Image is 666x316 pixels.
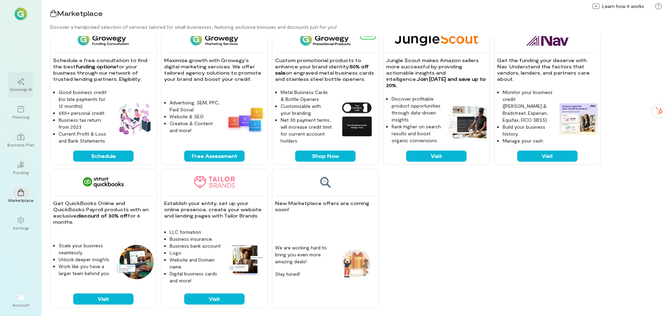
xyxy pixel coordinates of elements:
li: Unlock deeper insights [59,256,110,263]
li: Website and Domain name [170,256,221,270]
li: Advertising, SEM, PPC, Paid Social [170,99,221,113]
div: Business Plan [7,142,34,147]
strong: funding options [76,63,116,69]
a: Growegy AI [8,72,33,97]
img: Growegy - Marketing Services feature [227,105,265,133]
li: Business tax return from 2023 [59,117,110,130]
p: Get QuickBooks Online and QuickBooks Payroll products with an exclusive for 6 months. [53,200,154,225]
button: Visit [184,293,245,305]
li: Customizable with your branding [281,103,332,117]
span: Learn how it works [602,3,644,10]
a: Planning [8,100,33,125]
img: Funding Consultation feature [116,100,154,138]
button: Visit [406,151,467,162]
span: Marketplace [57,9,103,17]
p: Stay tuned! [275,271,332,277]
img: Nav feature [560,103,598,135]
img: Tailor Brands [194,176,235,189]
div: Account [12,302,29,308]
button: Shop Now [295,151,356,162]
strong: 50% off sale [275,63,370,76]
div: Funding [13,170,28,175]
li: Manage your cash [503,137,554,144]
a: Funding [8,156,33,181]
li: Good business credit (no late payments for 12 months) [59,89,110,110]
p: Get the funding your deserve with Nav. Understand the factors that vendors, lenders, and partners... [497,57,598,82]
p: Schedule a free consultation to find the best for your business through our network of trusted le... [53,57,154,82]
p: Maximize growth with Growegy's digital marketing services. We offer tailored agency solutions to ... [164,57,265,82]
img: Growegy Promo Products feature [338,100,376,138]
li: Website & SEO [170,113,221,120]
li: Work like you have a larger team behind you [59,263,110,277]
li: Metal Business Cards & Bottle Openers [281,89,332,103]
li: Current Profit & Loss and Bank Statements [59,130,110,144]
li: Creative & Content and more! [170,120,221,134]
li: Net 30 payment terms, will increase credit limit for current account holders [281,117,332,144]
img: QuickBooks [83,176,124,189]
img: Growegy - Marketing Services [190,33,239,46]
strong: discount of 30% off [77,213,128,219]
a: Settings [8,211,33,236]
li: LLC formation [170,229,221,236]
a: Business Plan [8,128,33,153]
div: Settings [13,225,29,231]
li: Business insurance [170,236,221,242]
img: Tailor Brands feature [227,243,265,275]
p: Jungle Scout makes Amazon sellers more successful by providing actionable insights and intelligence. [386,57,487,88]
a: Marketplace [8,183,33,208]
li: Digital business cards and more! [170,270,221,284]
img: Jungle Scout feature [449,106,487,138]
p: Establish your entity, set up your online presence, create your website and landing pages with Ta... [164,200,265,219]
p: We are working hard to bring you even more amazing deals! [275,244,332,265]
li: Business bank account [170,242,221,249]
div: Planning [12,114,29,120]
div: Marketplace [8,197,34,203]
li: Logo [170,249,221,256]
img: Coming soon feature [338,245,376,283]
li: Monitor your business credit ([PERSON_NAME] & Bradstreet, Experian, Equifax, FICO SBSS) [503,89,554,123]
p: Custom promotional products to enhance your brand identity. on engraved metal business cards and ... [275,57,376,82]
img: Growegy Promo Products [300,33,351,46]
img: QuickBooks feature [116,245,154,279]
li: 650+ personal credit [59,110,110,117]
div: Discover a handpicked selection of services tailored for small businesses, featuring exclusive bo... [50,24,666,31]
button: Schedule [73,151,134,162]
div: Growegy AI [10,86,32,92]
img: Jungle Scout [395,33,478,46]
li: Rank higher on search results and boost organic conversions [392,123,443,144]
strong: Join [DATE] and save up to 20%. [386,76,487,88]
img: Funding Consultation [78,33,129,46]
p: New Marketplace offers are coming soon! [275,200,376,213]
div: Account [8,288,33,313]
img: Nav [527,33,569,46]
button: Free Assessment [184,151,245,162]
li: Scale your business seamlessly [59,242,110,256]
button: Visit [517,151,578,162]
li: Build your business history [503,123,554,137]
button: Visit [73,293,134,305]
img: Coming soon [319,176,331,189]
li: Discover profitable product opportunities through data-driven insights [392,95,443,123]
